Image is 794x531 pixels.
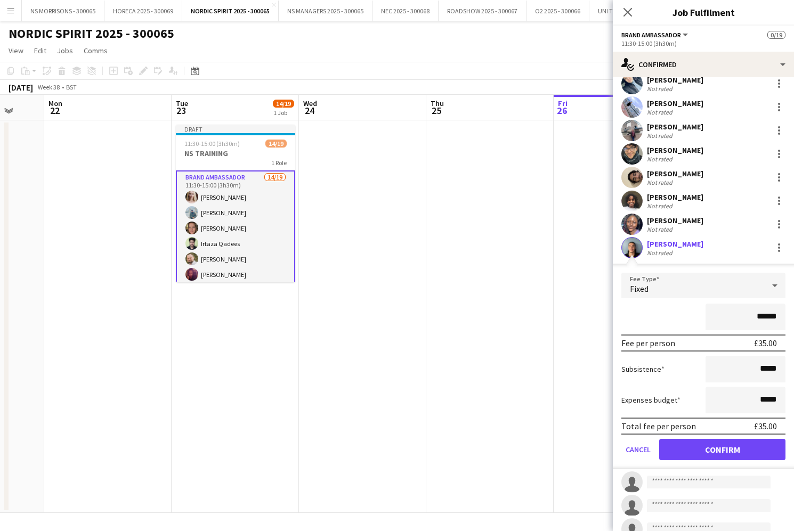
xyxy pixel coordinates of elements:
a: Comms [79,44,112,58]
div: [PERSON_NAME] [647,99,703,108]
div: [PERSON_NAME] [647,216,703,225]
span: 11:30-15:00 (3h30m) [184,140,240,148]
span: 24 [302,104,317,117]
button: NS MORRISONS - 300065 [22,1,104,21]
span: 0/19 [767,31,785,39]
div: £35.00 [754,338,777,348]
app-job-card: Draft11:30-15:00 (3h30m)14/19NS TRAINING1 RoleBrand Ambassador14/1911:30-15:00 (3h30m)[PERSON_NAM... [176,125,295,282]
div: [PERSON_NAME] [647,122,703,132]
span: View [9,46,23,55]
button: HORECA 2025 - 300069 [104,1,182,21]
h3: Job Fulfilment [613,5,794,19]
div: Total fee per person [621,421,696,431]
span: 14/19 [265,140,287,148]
div: Not rated [647,249,675,257]
app-card-role: Brand Ambassador14/1911:30-15:00 (3h30m)[PERSON_NAME][PERSON_NAME][PERSON_NAME]Irtaza Qadees[PERS... [176,170,295,487]
h1: NORDIC SPIRIT 2025 - 300065 [9,26,174,42]
span: 14/19 [273,100,294,108]
div: 11:30-15:00 (3h30m) [621,39,785,47]
label: Subsistence [621,364,665,374]
span: Fixed [630,283,649,294]
span: Mon [48,99,62,108]
div: [PERSON_NAME] [647,192,703,202]
span: 25 [429,104,444,117]
div: Fee per person [621,338,675,348]
div: Not rated [647,132,675,140]
a: Edit [30,44,51,58]
span: Tue [176,99,188,108]
span: 1 Role [271,159,287,167]
div: Not rated [647,202,675,210]
span: Wed [303,99,317,108]
span: 23 [174,104,188,117]
span: Comms [84,46,108,55]
label: Expenses budget [621,395,680,405]
a: Jobs [53,44,77,58]
div: Not rated [647,155,675,163]
span: 22 [47,104,62,117]
span: Week 38 [35,83,62,91]
div: Draft [176,125,295,133]
span: Fri [558,99,568,108]
div: Not rated [647,178,675,186]
button: Confirm [659,439,785,460]
div: £35.00 [754,421,777,431]
div: Not rated [647,225,675,233]
button: UNI TOUR - 300067 [589,1,658,21]
button: NORDIC SPIRIT 2025 - 300065 [182,1,279,21]
button: NS MANAGERS 2025 - 300065 [279,1,372,21]
div: [PERSON_NAME] [647,239,703,249]
div: 1 Job [273,109,294,117]
span: Thu [431,99,444,108]
a: View [4,44,28,58]
button: Cancel [621,439,655,460]
div: [DATE] [9,82,33,93]
h3: NS TRAINING [176,149,295,158]
span: Edit [34,46,46,55]
div: [PERSON_NAME] [647,169,703,178]
span: Jobs [57,46,73,55]
button: Brand Ambassador [621,31,690,39]
div: [PERSON_NAME] [647,75,703,85]
button: NEC 2025 - 300068 [372,1,439,21]
button: ROADSHOW 2025 - 300067 [439,1,526,21]
span: Brand Ambassador [621,31,681,39]
div: BST [66,83,77,91]
span: 26 [556,104,568,117]
div: Not rated [647,85,675,93]
div: Not rated [647,108,675,116]
div: [PERSON_NAME] [647,145,703,155]
button: O2 2025 - 300066 [526,1,589,21]
div: Confirmed [613,52,794,77]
